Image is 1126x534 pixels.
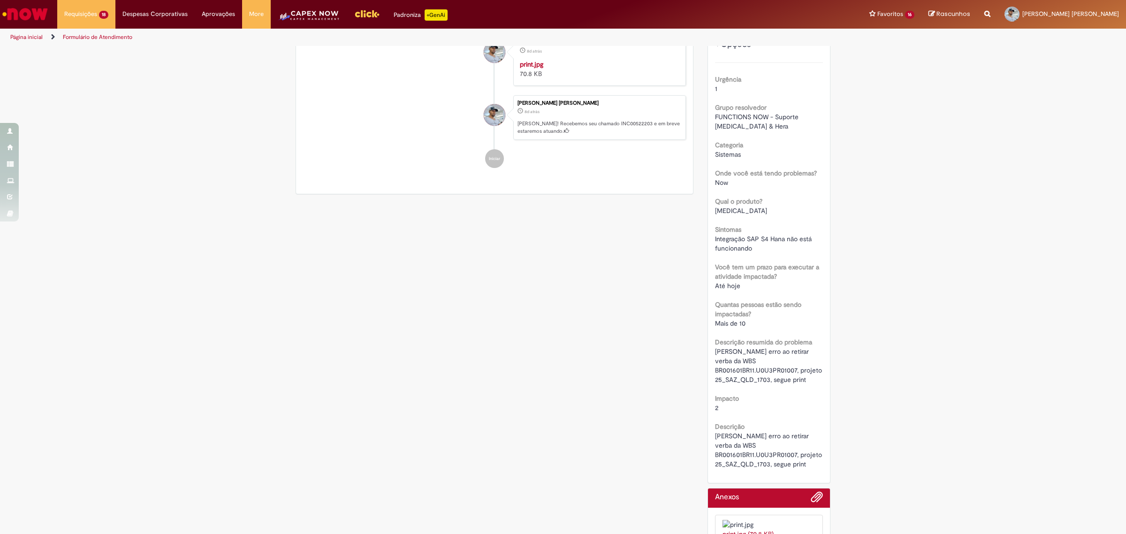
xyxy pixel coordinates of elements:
[715,197,762,206] b: Qual o produto?
[928,10,970,19] a: Rascunhos
[715,206,767,215] span: [MEDICAL_DATA]
[99,11,108,19] span: 18
[1022,10,1119,18] span: [PERSON_NAME] [PERSON_NAME]
[905,11,914,19] span: 16
[303,95,686,140] li: Luis Felipe Da Silva Fabiano
[715,422,745,431] b: Descrição
[715,75,741,84] b: Urgência
[715,103,767,112] b: Grupo resolvedor
[520,60,543,69] a: print.jpg
[7,29,744,46] ul: Trilhas de página
[811,491,823,508] button: Adicionar anexos
[1,5,49,23] img: ServiceNow
[520,40,676,46] div: [PERSON_NAME] [PERSON_NAME]
[715,263,819,281] b: Você tem um prazo para executar a atividade impactada?
[527,48,542,54] span: 8d atrás
[484,104,505,126] div: Luis Felipe Da Silva Fabiano
[520,60,676,78] div: 70.8 KB
[715,141,743,149] b: Categoria
[517,100,681,106] div: [PERSON_NAME] [PERSON_NAME]
[715,225,741,234] b: Sintomas
[122,9,188,19] span: Despesas Corporativas
[936,9,970,18] span: Rascunhos
[715,338,812,346] b: Descrição resumida do problema
[715,235,814,252] span: Integração SAP S4 Hana não está funcionando
[525,109,540,114] span: 8d atrás
[484,41,505,63] div: Luis Felipe Da Silva Fabiano
[715,493,739,502] h2: Anexos
[715,319,746,328] span: Mais de 10
[715,150,741,159] span: Sistemas
[394,9,448,21] div: Padroniza
[202,9,235,19] span: Aprovações
[715,282,740,290] span: Até hoje
[877,9,903,19] span: Favoritos
[715,178,728,187] span: Now
[715,347,824,384] span: [PERSON_NAME] erro ao retirar verba da WBS BR001601BR11.U0U3PR01007, projeto 25_SAZ_QLD_1703, seg...
[527,48,542,54] time: 21/08/2025 16:24:59
[249,9,264,19] span: More
[63,33,132,41] a: Formulário de Atendimento
[64,9,97,19] span: Requisições
[715,432,824,468] span: [PERSON_NAME] erro ao retirar verba da WBS BR001601BR11.U0U3PR01007, projeto 25_SAZ_QLD_1703, seg...
[723,520,816,529] img: print.jpg
[715,394,739,403] b: Impacto
[425,9,448,21] p: +GenAi
[715,113,800,130] span: FUNCTIONS NOW - Suporte [MEDICAL_DATA] & Hera
[10,33,43,41] a: Página inicial
[354,7,380,21] img: click_logo_yellow_360x200.png
[715,169,817,177] b: Onde você está tendo problemas?
[715,300,801,318] b: Quantas pessoas estão sendo impactadas?
[525,109,540,114] time: 21/08/2025 16:25:13
[517,120,681,135] p: [PERSON_NAME]! Recebemos seu chamado INC00522203 e em breve estaremos atuando.
[715,404,718,412] span: 2
[715,84,717,93] span: 1
[278,9,340,28] img: CapexLogo5.png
